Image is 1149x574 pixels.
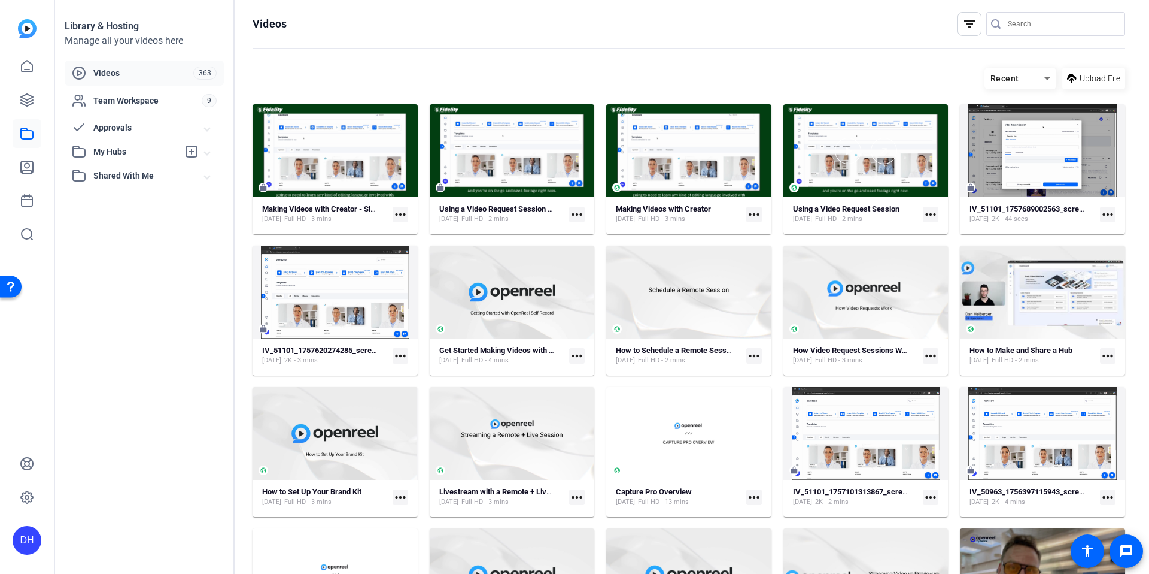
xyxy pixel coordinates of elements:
mat-icon: more_horiz [923,207,938,222]
input: Search [1008,17,1115,31]
mat-icon: more_horiz [393,348,408,364]
mat-icon: more_horiz [569,207,585,222]
a: IV_50963_1756397115943_screen[DATE]2K - 4 mins [969,487,1095,507]
span: [DATE] [439,356,458,365]
span: 2K - 44 secs [992,215,1028,224]
a: How to Set Up Your Brand Kit[DATE]Full HD - 3 mins [262,487,388,507]
mat-icon: more_horiz [923,490,938,505]
span: Recent [990,74,1019,83]
mat-expansion-panel-header: Approvals [65,116,224,140]
a: Using a Video Request Session[DATE]Full HD - 2 mins [793,204,919,224]
button: Upload File [1062,68,1125,89]
span: [DATE] [616,356,635,365]
mat-expansion-panel-header: My Hubs [65,140,224,164]
span: Full HD - 2 mins [992,356,1039,365]
a: How to Schedule a Remote Session[DATE]Full HD - 2 mins [616,346,741,365]
strong: How to Make and Share a Hub [969,346,1072,355]
span: [DATE] [793,497,812,507]
a: Making Videos with Creator - Slab Font[DATE]Full HD - 3 mins [262,204,388,224]
div: Library & Hosting [65,19,224,34]
span: Full HD - 13 mins [638,497,689,507]
span: Full HD - 4 mins [461,356,509,365]
span: 2K - 2 mins [815,497,849,507]
span: My Hubs [93,146,178,158]
span: Full HD - 2 mins [638,356,685,365]
mat-icon: more_horiz [393,207,408,222]
mat-icon: message [1119,544,1133,558]
span: [DATE] [439,215,458,224]
span: Full HD - 2 mins [815,215,862,224]
mat-icon: accessibility [1080,544,1095,558]
span: [DATE] [439,497,458,507]
mat-icon: more_horiz [746,490,762,505]
span: 9 [202,94,217,107]
a: How to Make and Share a Hub[DATE]Full HD - 2 mins [969,346,1095,365]
mat-icon: more_horiz [746,207,762,222]
span: 363 [193,67,217,80]
strong: How to Schedule a Remote Session [616,346,737,355]
span: 2K - 4 mins [992,497,1025,507]
h1: Videos [253,17,287,31]
strong: Livestream with a Remote + Live Session [439,487,580,496]
mat-icon: more_horiz [746,348,762,364]
strong: IV_51101_1757620274285_screen [262,346,380,355]
a: IV_51101_1757689002563_screen[DATE]2K - 44 secs [969,204,1095,224]
mat-icon: more_horiz [1100,207,1115,222]
mat-icon: more_horiz [569,490,585,505]
strong: IV_51101_1757689002563_screen [969,204,1087,213]
span: Full HD - 3 mins [284,497,332,507]
span: [DATE] [616,497,635,507]
span: [DATE] [793,356,812,365]
strong: Making Videos with Creator [616,204,711,213]
span: [DATE] [969,215,989,224]
span: Approvals [93,122,205,134]
strong: IV_51101_1757101313867_screen [793,487,911,496]
strong: Get Started Making Videos with Self Recording [439,346,599,355]
a: Capture Pro Overview[DATE]Full HD - 13 mins [616,487,741,507]
strong: Making Videos with Creator - Slab Font [262,204,396,213]
a: IV_51101_1757620274285_screen[DATE]2K - 3 mins [262,346,388,365]
strong: How Video Request Sessions Work [793,346,913,355]
mat-icon: more_horiz [569,348,585,364]
span: Full HD - 3 mins [284,215,332,224]
span: [DATE] [969,356,989,365]
span: Upload File [1080,72,1120,85]
a: Making Videos with Creator[DATE]Full HD - 3 mins [616,204,741,224]
strong: Using a Video Request Session [793,204,899,213]
mat-icon: more_horiz [923,348,938,364]
span: Full HD - 3 mins [461,497,509,507]
span: [DATE] [262,356,281,365]
div: Manage all your videos here [65,34,224,48]
a: How Video Request Sessions Work[DATE]Full HD - 3 mins [793,346,919,365]
a: Livestream with a Remote + Live Session[DATE]Full HD - 3 mins [439,487,565,507]
span: Full HD - 3 mins [638,215,685,224]
span: [DATE] [793,215,812,224]
span: Team Workspace [93,95,202,107]
mat-icon: more_horiz [1100,348,1115,364]
mat-icon: filter_list [962,17,977,31]
strong: Capture Pro Overview [616,487,692,496]
mat-expansion-panel-header: Shared With Me [65,164,224,188]
a: Get Started Making Videos with Self Recording[DATE]Full HD - 4 mins [439,346,565,365]
span: Shared With Me [93,170,205,182]
a: Using a Video Request Session - Slab Font[DATE]Full HD - 2 mins [439,204,565,224]
span: Videos [93,67,193,79]
mat-icon: more_horiz [1100,490,1115,505]
span: Full HD - 3 mins [815,356,862,365]
span: [DATE] [262,497,281,507]
strong: IV_50963_1756397115943_screen [969,487,1087,496]
span: [DATE] [262,215,281,224]
mat-icon: more_horiz [393,490,408,505]
span: 2K - 3 mins [284,356,318,365]
img: blue-gradient.svg [18,19,37,38]
div: DH [13,526,41,555]
span: [DATE] [616,215,635,224]
strong: Using a Video Request Session - Slab Font [439,204,584,213]
span: [DATE] [969,497,989,507]
strong: How to Set Up Your Brand Kit [262,487,361,496]
span: Full HD - 2 mins [461,215,509,224]
a: IV_51101_1757101313867_screen[DATE]2K - 2 mins [793,487,919,507]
